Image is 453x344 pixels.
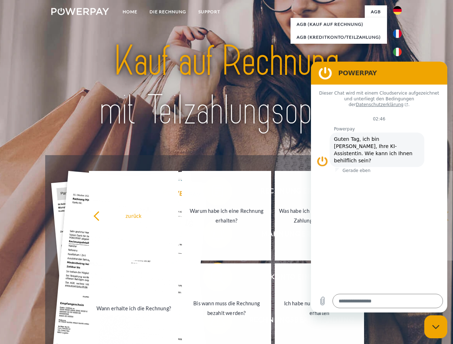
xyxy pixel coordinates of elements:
[279,206,360,225] div: Was habe ich noch offen, ist meine Zahlung eingegangen?
[93,303,174,313] div: Wann erhalte ich die Rechnung?
[275,171,364,261] a: Was habe ich noch offen, ist meine Zahlung eingegangen?
[424,315,447,338] iframe: Schaltfläche zum Öffnen des Messaging-Fensters; Konversation läuft
[291,18,387,31] a: AGB (Kauf auf Rechnung)
[393,48,402,56] img: it
[393,6,402,15] img: de
[291,31,387,44] a: AGB (Kreditkonto/Teilzahlung)
[393,29,402,38] img: fr
[117,5,143,18] a: Home
[143,5,192,18] a: DIE RECHNUNG
[69,34,384,137] img: title-powerpay_de.svg
[192,5,226,18] a: SUPPORT
[186,298,267,318] div: Bis wann muss die Rechnung bezahlt werden?
[365,5,387,18] a: agb
[279,298,360,318] div: Ich habe nur eine Teillieferung erhalten
[93,211,174,220] div: zurück
[51,8,109,15] img: logo-powerpay-white.svg
[186,206,267,225] div: Warum habe ich eine Rechnung erhalten?
[311,62,447,312] iframe: Messaging-Fenster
